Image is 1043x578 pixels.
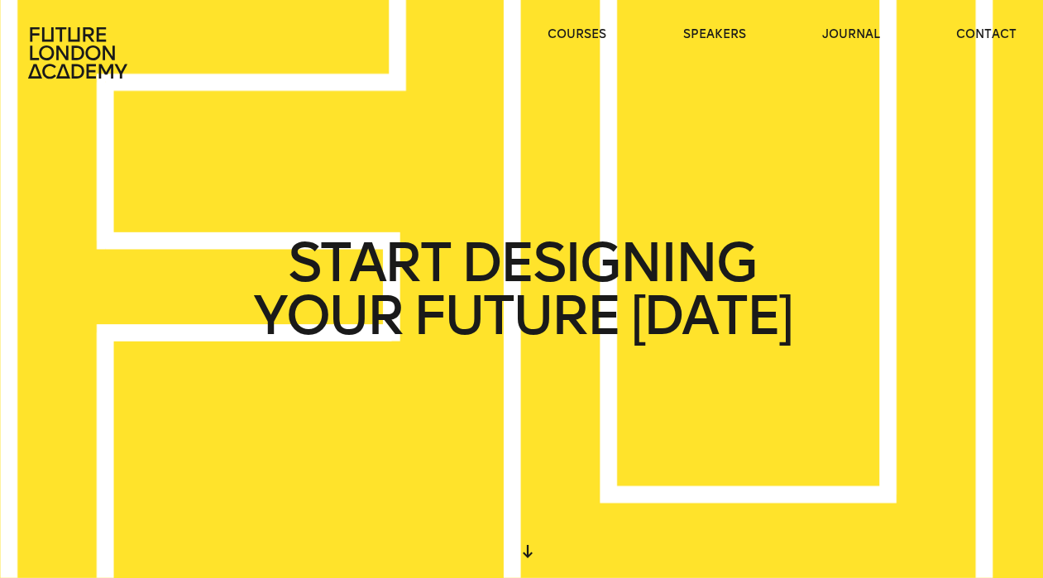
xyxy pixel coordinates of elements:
a: speakers [683,26,746,43]
a: journal [822,26,880,43]
span: START [287,236,449,289]
span: [DATE] [630,289,791,342]
span: YOUR [252,289,401,342]
span: DESIGNING [460,236,755,289]
span: FUTURE [413,289,620,342]
a: contact [956,26,1017,43]
a: courses [548,26,606,43]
